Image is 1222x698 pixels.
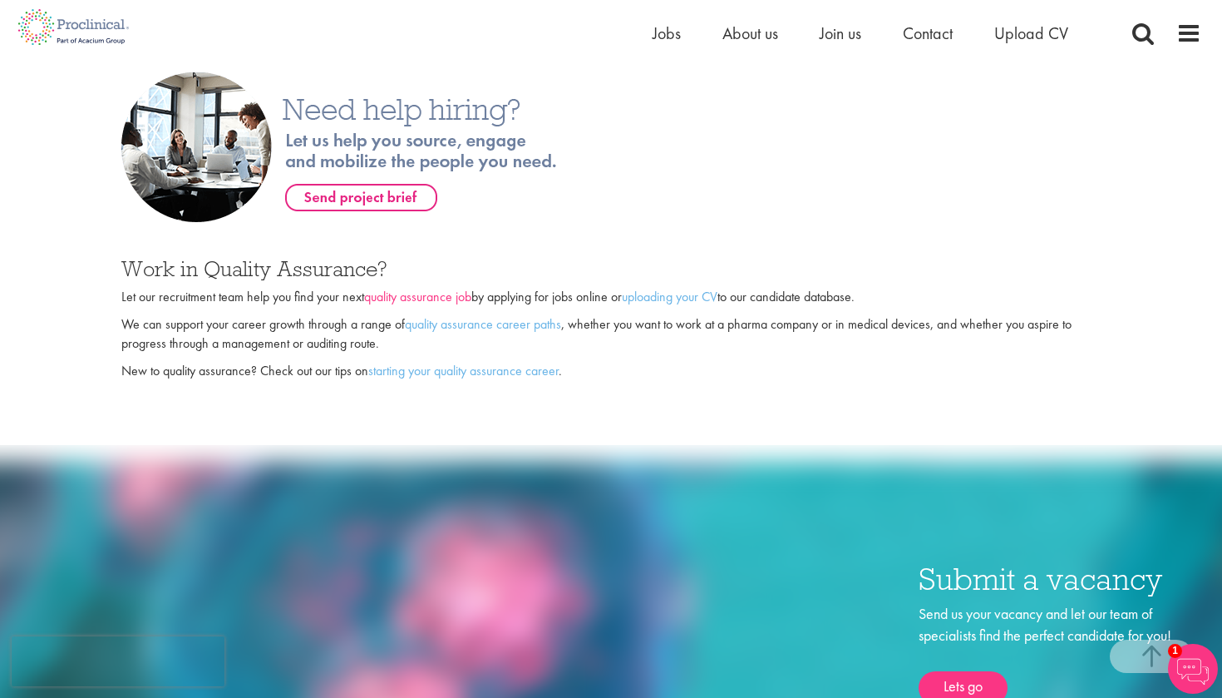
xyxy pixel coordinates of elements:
a: Join us [820,22,861,44]
a: quality assurance career paths [405,315,561,333]
a: starting your quality assurance career [368,362,559,379]
a: uploading your CV [622,288,717,305]
a: quality assurance job [364,288,471,305]
p: Let our recruitment team help you find your next by applying for jobs online or to our candidate ... [121,288,1101,307]
a: Jobs [653,22,681,44]
p: New to quality assurance? Check out our tips on . [121,362,1101,381]
iframe: reCAPTCHA [12,636,224,686]
a: Upload CV [994,22,1068,44]
h3: Work in Quality Assurance? [121,258,1101,280]
span: 1 [1168,644,1182,658]
a: Contact [903,22,953,44]
img: Chatbot [1168,644,1218,694]
a: About us [722,22,778,44]
h3: Submit a vacancy [919,563,1201,596]
p: We can support your career growth through a range of , whether you want to work at a pharma compa... [121,315,1101,354]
